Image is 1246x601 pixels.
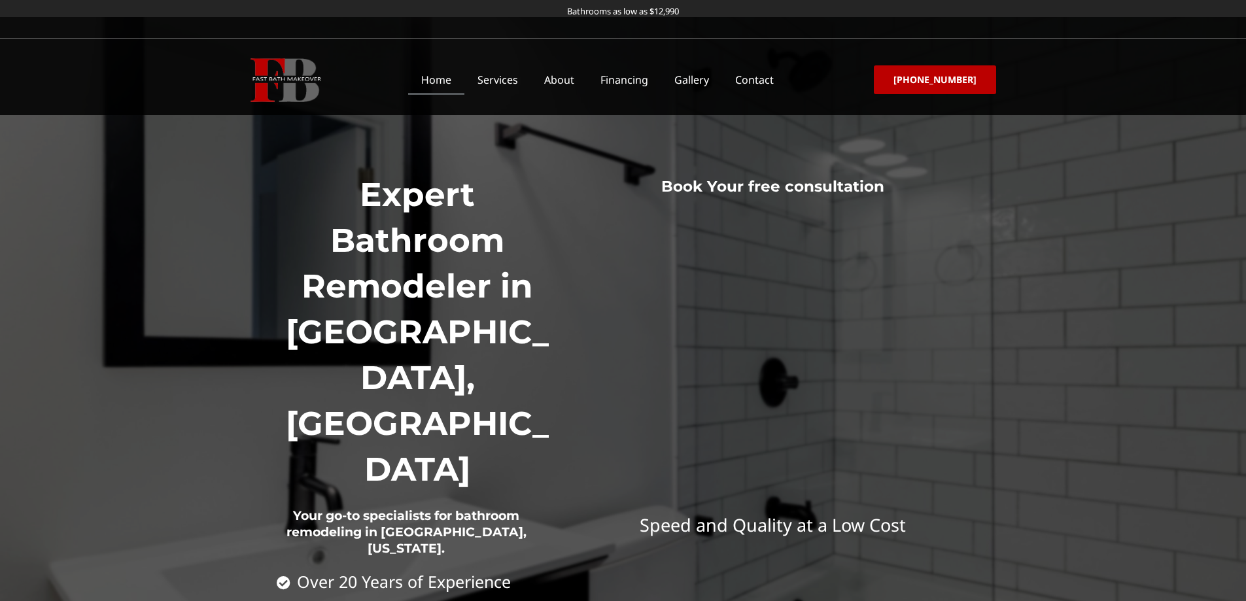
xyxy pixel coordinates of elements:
[277,172,559,492] h1: Expert Bathroom Remodeler in [GEOGRAPHIC_DATA], [GEOGRAPHIC_DATA]
[408,65,464,95] a: Home
[587,65,661,95] a: Financing
[640,513,906,537] span: Speed and Quality at a Low Cost
[531,65,587,95] a: About
[464,65,531,95] a: Services
[576,177,969,197] h3: Book Your free consultation
[874,65,996,94] a: [PHONE_NUMBER]
[557,184,988,593] iframe: Website Form
[277,492,537,574] h2: Your go-to specialists for bathroom remodeling in [GEOGRAPHIC_DATA], [US_STATE].
[251,58,321,102] img: Fast Bath Makeover icon
[722,65,787,95] a: Contact
[893,75,977,84] span: [PHONE_NUMBER]
[661,65,722,95] a: Gallery
[294,573,511,591] span: Over 20 Years of Experience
